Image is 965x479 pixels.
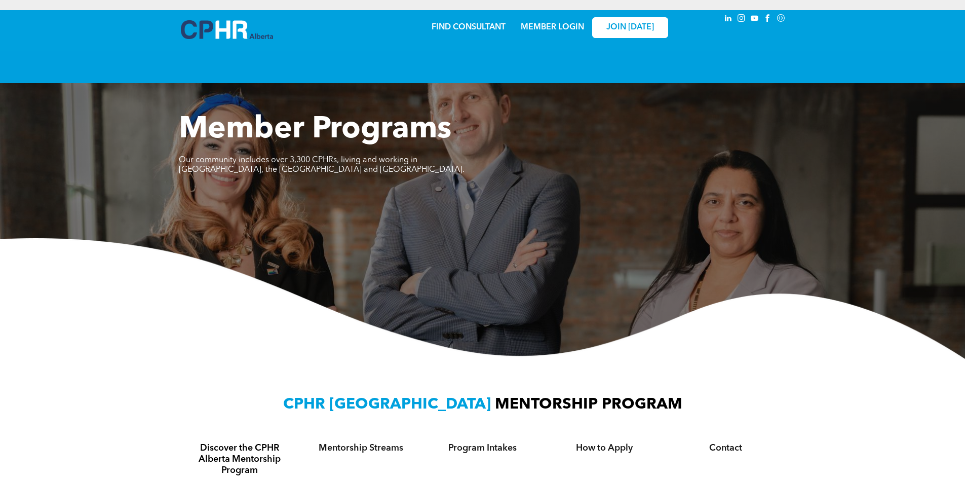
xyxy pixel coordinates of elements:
span: CPHR [GEOGRAPHIC_DATA] [283,397,491,412]
a: FIND CONSULTANT [432,23,506,31]
a: youtube [749,13,760,26]
img: A blue and white logo for cp alberta [181,20,273,39]
a: MEMBER LOGIN [521,23,584,31]
span: MENTORSHIP PROGRAM [495,397,682,412]
a: JOIN [DATE] [592,17,668,38]
a: Social network [776,13,787,26]
span: Member Programs [179,115,451,145]
a: instagram [736,13,747,26]
a: linkedin [723,13,734,26]
h4: Contact [674,443,778,454]
a: facebook [762,13,774,26]
h4: Mentorship Streams [310,443,413,454]
h4: Program Intakes [431,443,534,454]
h4: How to Apply [553,443,656,454]
span: JOIN [DATE] [606,23,654,32]
h4: Discover the CPHR Alberta Mentorship Program [188,443,291,476]
span: Our community includes over 3,300 CPHRs, living and working in [GEOGRAPHIC_DATA], the [GEOGRAPHIC... [179,156,465,174]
